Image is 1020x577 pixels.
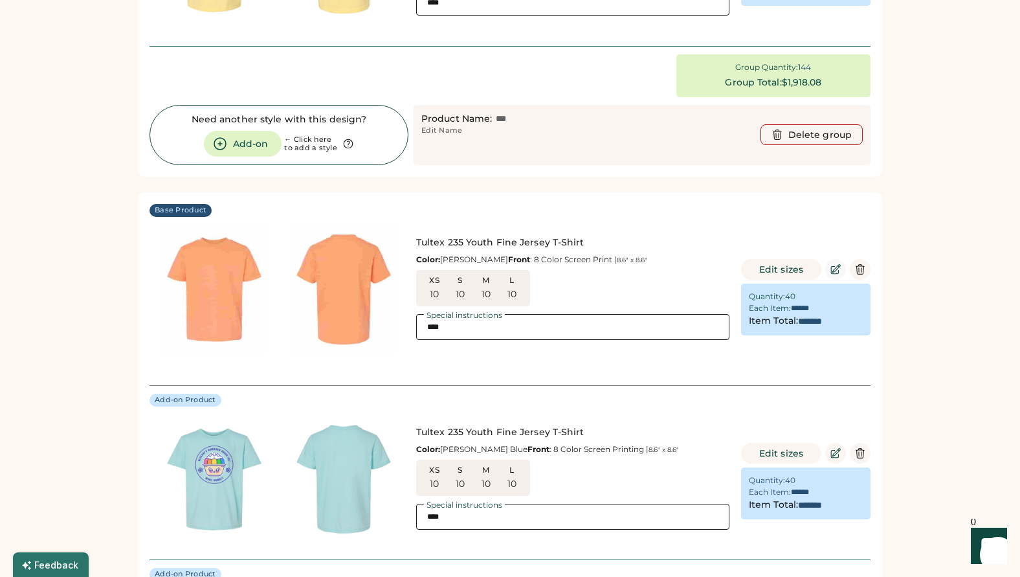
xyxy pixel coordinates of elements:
[424,275,445,286] div: XS
[850,259,870,280] button: Delete
[508,255,530,264] strong: Front
[482,288,491,301] div: 10
[456,478,465,491] div: 10
[527,444,549,454] strong: Front
[617,256,647,264] font: 8.6" x 8.6"
[782,76,822,89] div: $1,918.08
[424,465,445,475] div: XS
[785,291,795,302] div: 40
[825,259,846,280] button: Edit Product
[760,124,863,145] button: Delete group
[150,414,279,544] img: generate-image
[749,291,785,302] div: Quantity:
[416,236,729,249] div: Tultex 235 Youth Fine Jersey T-Shirt
[430,288,439,301] div: 10
[456,288,465,301] div: 10
[507,288,517,301] div: 10
[424,501,505,509] div: Special instructions
[825,443,846,464] button: Edit Product
[725,76,781,89] div: Group Total:
[279,225,408,354] img: yH5BAEAAAAALAAAAAABAAEAAAIBRAA7
[416,444,729,455] div: [PERSON_NAME] Blue : 8 Color Screen Printing |
[416,255,440,264] strong: Color:
[741,443,821,464] button: Edit sizes
[476,275,496,286] div: M
[649,446,679,454] font: 8.6" x 8.6"
[424,311,505,319] div: Special instructions
[450,275,471,286] div: S
[416,255,729,265] div: [PERSON_NAME] : 8 Color Screen Print |
[421,113,492,126] div: Product Name:
[430,478,439,491] div: 10
[416,444,440,454] strong: Color:
[155,395,216,405] div: Add-on Product
[421,126,462,136] div: Edit Name
[959,519,1014,574] iframe: Front Chat
[416,426,729,439] div: Tultex 235 Youth Fine Jersey T-Shirt
[192,113,367,126] div: Need another style with this design?
[476,465,496,475] div: M
[502,465,522,475] div: L
[749,315,798,328] div: Item Total:
[749,475,785,486] div: Quantity:
[749,499,798,512] div: Item Total:
[450,465,471,475] div: S
[155,205,206,216] div: Base Product
[785,475,795,486] div: 40
[741,259,821,280] button: Edit sizes
[749,303,791,313] div: Each Item:
[204,131,282,157] button: Add-on
[279,414,408,544] img: generate-image
[850,443,870,464] button: Delete
[798,62,811,73] div: 144
[735,62,798,73] div: Group Quantity:
[284,135,337,153] div: ← Click here to add a style
[482,478,491,491] div: 10
[749,487,791,497] div: Each Item:
[150,225,279,354] img: yH5BAEAAAAALAAAAAABAAEAAAIBRAA7
[507,478,517,491] div: 10
[502,275,522,286] div: L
